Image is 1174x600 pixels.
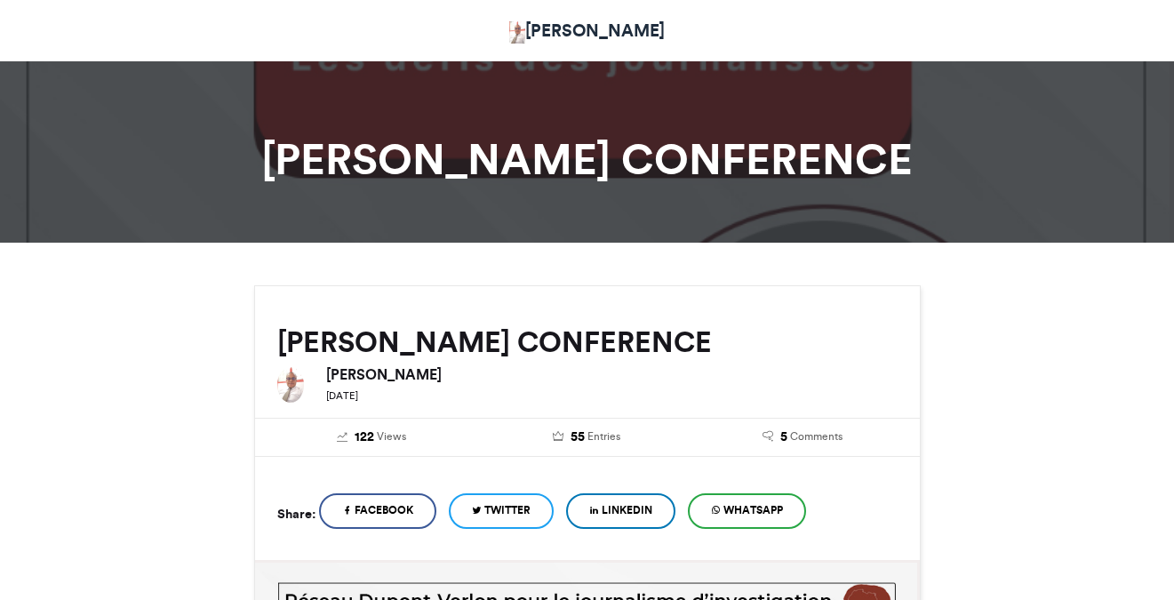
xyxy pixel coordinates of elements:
span: Facebook [355,502,413,518]
a: [PERSON_NAME] [509,18,666,44]
a: WhatsApp [688,493,806,529]
a: Twitter [449,493,554,529]
span: 55 [571,428,585,447]
span: LinkedIn [602,502,652,518]
a: LinkedIn [566,493,675,529]
span: Twitter [484,502,531,518]
a: Facebook [319,493,436,529]
a: 122 Views [277,428,467,447]
span: Entries [587,428,620,444]
small: [DATE] [326,389,358,402]
span: Views [377,428,406,444]
a: 5 Comments [708,428,898,447]
h6: [PERSON_NAME] [326,367,898,381]
span: WhatsApp [723,502,783,518]
h1: [PERSON_NAME] CONFERENCE [94,138,1081,180]
h2: [PERSON_NAME] CONFERENCE [277,326,898,358]
span: 5 [780,428,787,447]
span: Comments [790,428,843,444]
a: 55 Entries [492,428,682,447]
span: 122 [355,428,374,447]
img: Samuel Adimi [277,367,304,403]
img: Samuel Adimi [509,21,526,44]
h5: Share: [277,502,315,525]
